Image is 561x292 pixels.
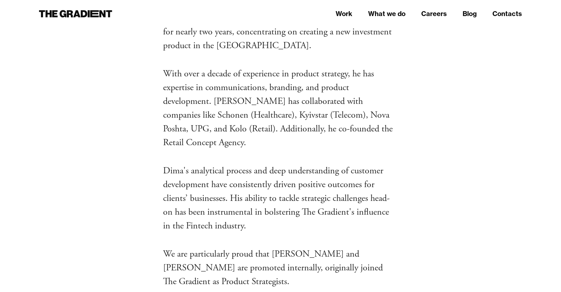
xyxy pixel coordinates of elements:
a: Contacts [492,9,522,19]
a: Work [336,9,352,19]
p: [PERSON_NAME] has been a Product Strategist at The Gradient for nearly two years, concentrating o... [163,11,398,52]
a: What we do [368,9,405,19]
p: With over a decade of experience in product strategy, he has expertise in communications, brandin... [163,67,398,149]
a: Blog [463,9,477,19]
p: Dima's analytical process and deep understanding of customer development have consistently driven... [163,164,398,233]
a: Careers [421,9,447,19]
p: We are particularly proud that [PERSON_NAME] and [PERSON_NAME] are promoted internally, originall... [163,247,398,288]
